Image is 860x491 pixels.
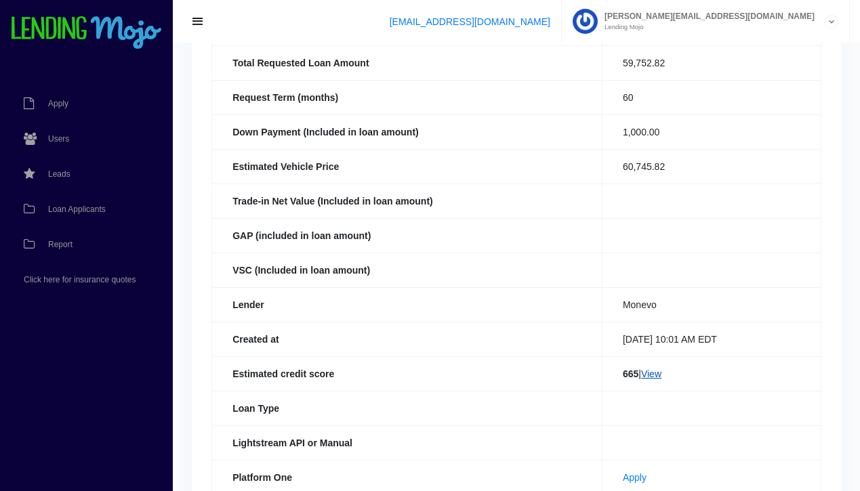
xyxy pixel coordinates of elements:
[48,170,70,178] span: Leads
[212,322,602,356] th: Created at
[623,472,647,483] a: Apply
[573,9,598,34] img: Profile image
[212,218,602,253] th: GAP (included in loan amount)
[598,24,815,30] small: Lending Mojo
[598,12,815,20] span: [PERSON_NAME][EMAIL_ADDRESS][DOMAIN_NAME]
[602,45,821,80] td: 59,752.82
[48,240,73,249] span: Report
[48,100,68,108] span: Apply
[212,114,602,149] th: Down Payment (Included in loan amount)
[212,287,602,322] th: Lender
[212,391,602,425] th: Loan Type
[212,356,602,391] th: Estimated credit score
[48,205,106,213] span: Loan Applicants
[48,135,69,143] span: Users
[212,184,602,218] th: Trade-in Net Value (Included in loan amount)
[602,287,821,322] td: Monevo
[390,16,550,27] a: [EMAIL_ADDRESS][DOMAIN_NAME]
[641,368,661,379] a: View
[10,16,163,50] img: logo-small.png
[212,425,602,460] th: Lightstream API or Manual
[602,356,821,391] td: |
[24,276,136,284] span: Click here for insurance quotes
[602,114,821,149] td: 1,000.00
[212,80,602,114] th: Request Term (months)
[623,368,638,379] b: 665
[212,149,602,184] th: Estimated Vehicle Price
[212,253,602,287] th: VSC (Included in loan amount)
[602,322,821,356] td: [DATE] 10:01 AM EDT
[602,80,821,114] td: 60
[602,149,821,184] td: 60,745.82
[212,45,602,80] th: Total Requested Loan Amount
